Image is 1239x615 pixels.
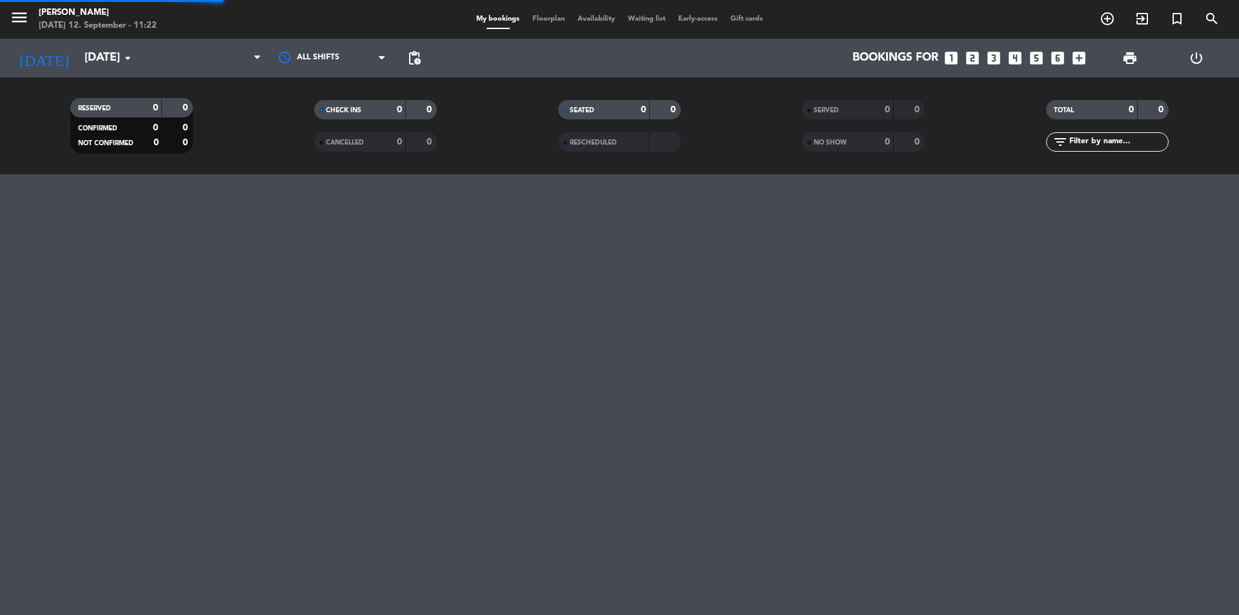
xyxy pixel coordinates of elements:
[814,139,847,146] span: NO SHOW
[1007,50,1023,66] i: looks_4
[39,19,157,32] div: [DATE] 12. September - 11:22
[985,50,1002,66] i: looks_3
[407,50,422,66] span: pending_actions
[885,137,890,146] strong: 0
[1129,105,1134,114] strong: 0
[1189,50,1204,66] i: power_settings_new
[397,105,402,114] strong: 0
[571,15,621,23] span: Availability
[852,52,938,65] span: Bookings for
[885,105,890,114] strong: 0
[526,15,571,23] span: Floorplan
[914,105,922,114] strong: 0
[914,137,922,146] strong: 0
[183,138,190,147] strong: 0
[1053,134,1068,150] i: filter_list
[78,125,117,132] span: CONFIRMED
[621,15,672,23] span: Waiting list
[154,138,159,147] strong: 0
[326,107,361,114] span: CHECK INS
[1054,107,1074,114] span: TOTAL
[153,103,158,112] strong: 0
[1169,11,1185,26] i: turned_in_not
[1122,50,1138,66] span: print
[724,15,769,23] span: Gift cards
[1134,11,1150,26] i: exit_to_app
[183,103,190,112] strong: 0
[39,6,157,19] div: [PERSON_NAME]
[1071,50,1087,66] i: add_box
[1049,50,1066,66] i: looks_6
[10,8,29,32] button: menu
[670,105,678,114] strong: 0
[470,15,526,23] span: My bookings
[814,107,839,114] span: SERVED
[120,50,136,66] i: arrow_drop_down
[570,139,617,146] span: RESCHEDULED
[1068,135,1168,149] input: Filter by name...
[1100,11,1115,26] i: add_circle_outline
[943,50,960,66] i: looks_one
[1158,105,1166,114] strong: 0
[1163,39,1229,77] div: LOG OUT
[10,8,29,27] i: menu
[78,140,134,146] span: NOT CONFIRMED
[78,105,111,112] span: RESERVED
[1028,50,1045,66] i: looks_5
[10,44,78,72] i: [DATE]
[153,123,158,132] strong: 0
[326,139,364,146] span: CANCELLED
[397,137,402,146] strong: 0
[641,105,646,114] strong: 0
[1204,11,1220,26] i: search
[427,105,434,114] strong: 0
[570,107,594,114] span: SEATED
[427,137,434,146] strong: 0
[672,15,724,23] span: Early-access
[183,123,190,132] strong: 0
[964,50,981,66] i: looks_two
